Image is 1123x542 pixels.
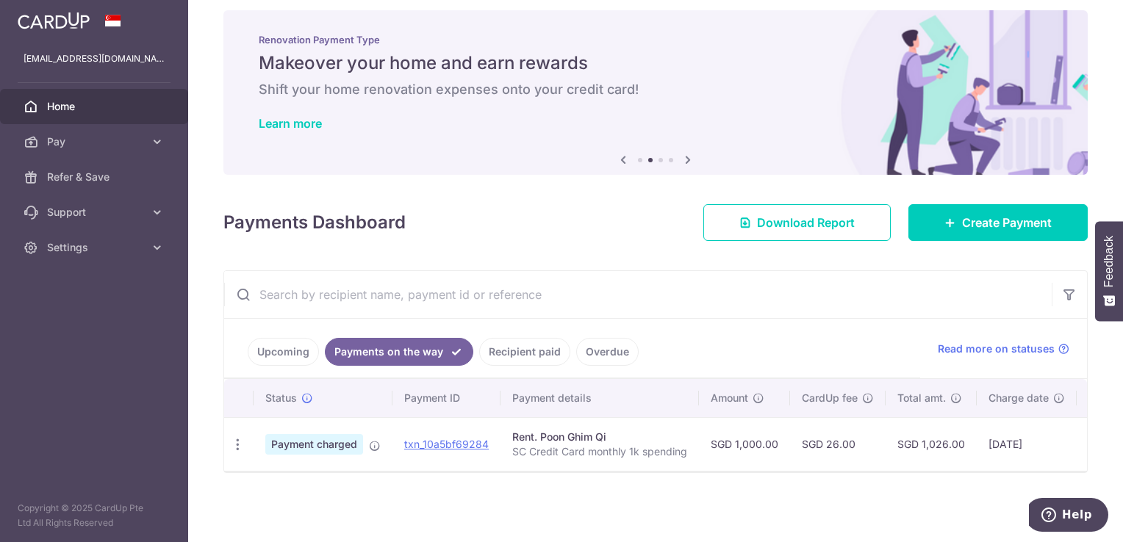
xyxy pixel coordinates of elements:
h4: Payments Dashboard [223,209,406,236]
a: Recipient paid [479,338,570,366]
span: CardUp fee [802,391,858,405]
span: Download Report [757,214,855,231]
td: SGD 1,026.00 [886,417,977,471]
p: [EMAIL_ADDRESS][DOMAIN_NAME] [24,51,165,66]
a: Learn more [259,116,322,131]
a: txn_10a5bf69284 [404,438,489,450]
input: Search by recipient name, payment id or reference [224,271,1052,318]
div: Rent. Poon Ghim Qi [512,430,687,444]
span: Payment charged [265,434,363,455]
button: Feedback - Show survey [1095,221,1123,321]
a: Create Payment [908,204,1088,241]
span: Amount [711,391,748,405]
span: Status [265,391,297,405]
a: Upcoming [248,338,319,366]
a: Read more on statuses [938,342,1069,356]
span: Support [47,205,144,220]
span: Home [47,99,144,114]
a: Payments on the way [325,338,473,366]
th: Payment ID [392,379,500,417]
td: [DATE] [977,417,1077,471]
span: Total amt. [897,391,946,405]
span: Pay [47,134,144,149]
iframe: Opens a widget where you can find more information [1029,498,1108,535]
span: Charge date [989,391,1049,405]
img: Renovation banner [223,10,1088,175]
img: CardUp [18,12,90,29]
p: SC Credit Card monthly 1k spending [512,444,687,459]
a: Download Report [703,204,891,241]
span: Feedback [1102,236,1116,287]
h5: Makeover your home and earn rewards [259,51,1052,75]
a: Overdue [576,338,639,366]
td: SGD 26.00 [790,417,886,471]
span: Settings [47,240,144,255]
h6: Shift your home renovation expenses onto your credit card! [259,81,1052,98]
span: Refer & Save [47,170,144,184]
th: Payment details [500,379,699,417]
span: Create Payment [962,214,1052,231]
span: Read more on statuses [938,342,1055,356]
p: Renovation Payment Type [259,34,1052,46]
td: SGD 1,000.00 [699,417,790,471]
